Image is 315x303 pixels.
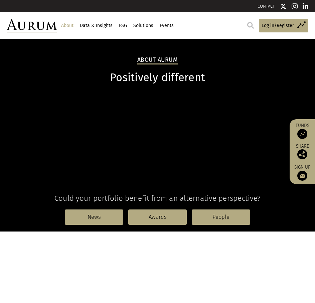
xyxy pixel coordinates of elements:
img: Share this post [297,149,307,159]
a: Funds [293,123,312,139]
a: About [60,20,74,31]
a: People [192,209,250,225]
span: Log in/Register [262,22,294,29]
img: Aurum [7,19,57,33]
h1: Positively different [7,71,308,84]
img: Instagram icon [292,3,298,10]
a: Log in/Register [259,19,308,32]
img: Access Funds [297,129,307,139]
a: ESG [118,20,128,31]
a: Events [159,20,174,31]
a: Data & Insights [79,20,113,31]
img: search.svg [247,22,254,29]
a: Solutions [132,20,154,31]
img: Linkedin icon [303,3,309,10]
a: CONTACT [258,4,275,9]
h2: About Aurum [137,56,178,64]
img: Twitter icon [280,3,287,10]
a: News [65,209,123,225]
h4: Could your portfolio benefit from an alternative perspective? [7,194,308,203]
a: Sign up [293,164,312,181]
img: Sign up to our newsletter [297,171,307,181]
div: Share [293,144,312,159]
a: Awards [128,209,187,225]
